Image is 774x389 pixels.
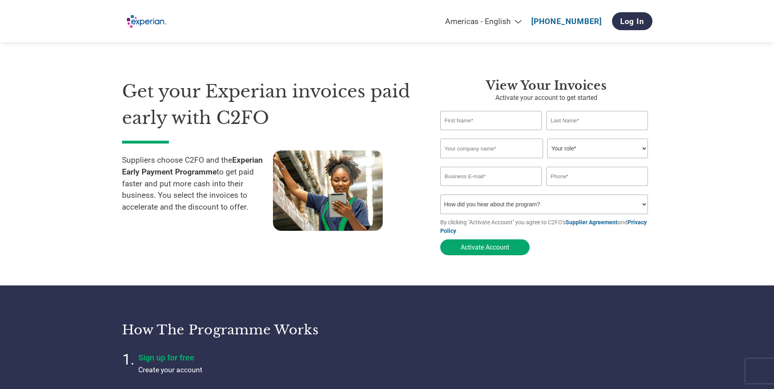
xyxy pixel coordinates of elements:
[273,150,383,231] img: supply chain worker
[122,155,273,224] p: Suppliers choose C2FO and the to get paid faster and put more cash into their business. You selec...
[546,111,648,130] input: Last Name*
[122,322,377,338] h3: How the programme works
[440,93,652,103] p: Activate your account to get started
[546,131,648,135] div: Invalid last name or last name is too long
[122,10,169,33] img: Experian
[546,167,648,186] input: Phone*
[440,131,542,135] div: Invalid first name or first name is too long
[440,219,647,234] a: Privacy Policy
[612,12,652,30] a: Log In
[440,218,652,235] p: By clicking "Activate Account" you agree to C2FO's and
[546,187,648,191] div: Inavlid Phone Number
[531,17,602,26] a: [PHONE_NUMBER]
[566,219,618,225] a: Supplier Agreement
[547,139,648,158] select: Title/Role
[440,159,648,164] div: Invalid company name or company name is too long
[440,78,652,93] h3: View your invoices
[138,353,342,362] h4: Sign up for free
[440,167,542,186] input: Invalid Email format
[440,111,542,130] input: First Name*
[440,187,542,191] div: Inavlid Email Address
[122,78,416,131] h1: Get your Experian invoices paid early with C2FO
[440,139,543,158] input: Your company name*
[122,155,263,177] strong: Experian Early Payment Programme
[440,239,530,255] button: Activate Account
[138,365,342,375] p: Create your account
